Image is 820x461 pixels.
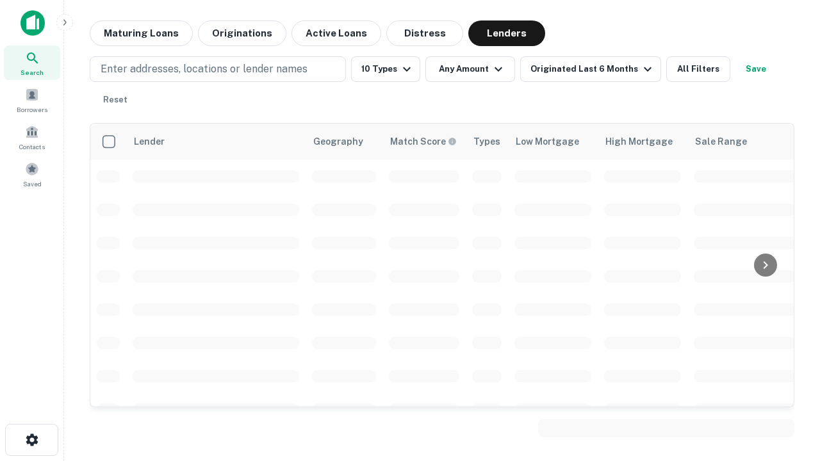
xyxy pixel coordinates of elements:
div: Sale Range [695,134,747,149]
div: Geography [313,134,363,149]
div: Capitalize uses an advanced AI algorithm to match your search with the best lender. The match sco... [390,134,457,149]
img: capitalize-icon.png [20,10,45,36]
a: Contacts [4,120,60,154]
th: High Mortgage [598,124,687,159]
button: Distress [386,20,463,46]
th: Low Mortgage [508,124,598,159]
p: Enter addresses, locations or lender names [101,61,307,77]
div: Originated Last 6 Months [530,61,655,77]
button: Active Loans [291,20,381,46]
div: Lender [134,134,165,149]
span: Contacts [19,142,45,152]
button: Originated Last 6 Months [520,56,661,82]
span: Saved [23,179,42,189]
button: Originations [198,20,286,46]
h6: Match Score [390,134,454,149]
div: Low Mortgage [516,134,579,149]
th: Geography [306,124,382,159]
span: Borrowers [17,104,47,115]
a: Saved [4,157,60,191]
th: Lender [126,124,306,159]
button: Reset [95,87,136,113]
th: Types [466,124,508,159]
span: Search [20,67,44,77]
button: Enter addresses, locations or lender names [90,56,346,82]
iframe: Chat Widget [756,318,820,379]
th: Capitalize uses an advanced AI algorithm to match your search with the best lender. The match sco... [382,124,466,159]
button: Any Amount [425,56,515,82]
button: Lenders [468,20,545,46]
button: All Filters [666,56,730,82]
a: Search [4,45,60,80]
a: Borrowers [4,83,60,117]
th: Sale Range [687,124,803,159]
div: Types [473,134,500,149]
button: 10 Types [351,56,420,82]
div: High Mortgage [605,134,673,149]
button: Save your search to get updates of matches that match your search criteria. [735,56,776,82]
button: Maturing Loans [90,20,193,46]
